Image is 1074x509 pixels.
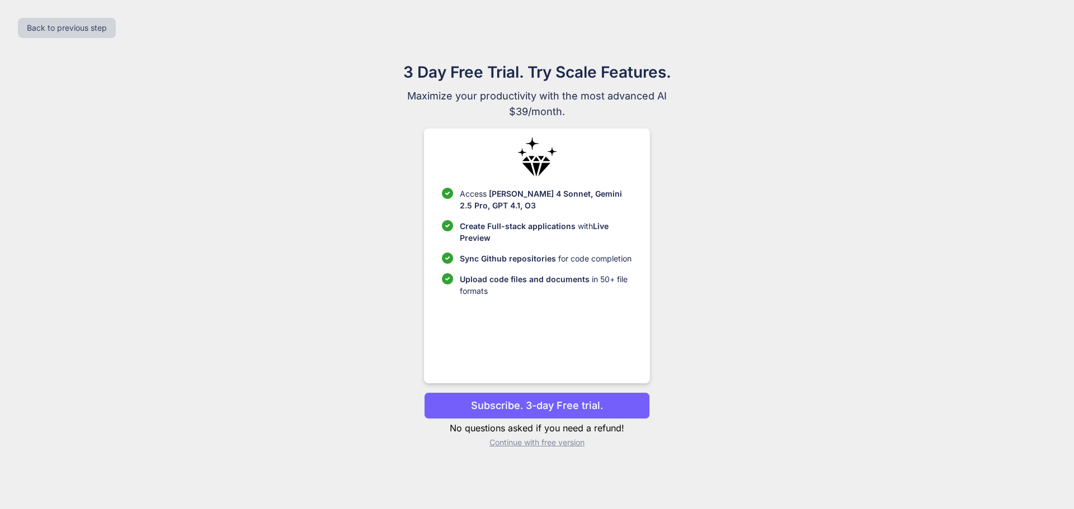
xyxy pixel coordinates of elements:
img: checklist [442,220,453,231]
p: Continue with free version [424,437,649,448]
p: Access [460,188,632,211]
img: checklist [442,188,453,199]
img: checklist [442,253,453,264]
p: for code completion [460,253,632,264]
span: Sync Github repositories [460,254,556,263]
span: [PERSON_NAME] 4 Sonnet, Gemini 2.5 Pro, GPT 4.1, O3 [460,189,622,210]
button: Back to previous step [18,18,116,38]
span: $39/month. [349,104,725,120]
button: Subscribe. 3-day Free trial. [424,392,649,419]
span: Upload code files and documents [460,274,590,284]
p: in 50+ file formats [460,273,632,297]
p: No questions asked if you need a refund! [424,421,649,435]
p: with [460,220,632,244]
h1: 3 Day Free Trial. Try Scale Features. [349,60,725,84]
span: Maximize your productivity with the most advanced AI [349,88,725,104]
span: Create Full-stack applications [460,221,578,231]
img: checklist [442,273,453,284]
p: Subscribe. 3-day Free trial. [471,398,603,413]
